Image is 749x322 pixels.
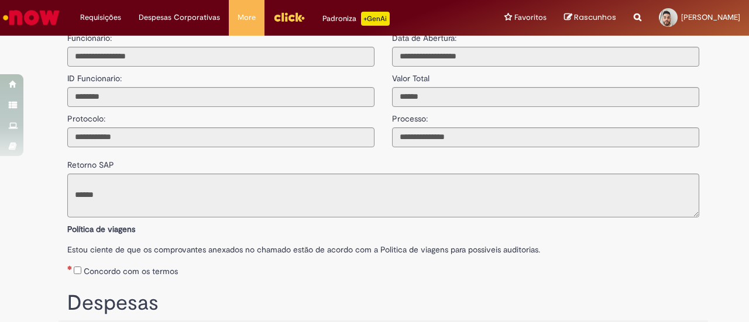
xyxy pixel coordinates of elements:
[392,32,456,44] label: Data de Abertura:
[67,238,699,255] label: Estou ciente de que os comprovantes anexados no chamado estão de acordo com a Politica de viagens...
[273,8,305,26] img: click_logo_yellow_360x200.png
[67,292,699,315] h1: Despesas
[67,153,114,171] label: Retorno SAP
[361,12,390,26] p: +GenAi
[67,32,112,44] label: Funcionario:
[514,12,547,23] span: Favoritos
[67,67,122,84] label: ID Funcionario:
[392,107,428,124] label: Processo:
[392,67,430,84] label: Valor Total
[84,265,178,277] label: Concordo com os termos
[322,12,390,26] div: Padroniza
[67,107,105,124] label: Protocolo:
[564,12,616,23] a: Rascunhos
[67,224,135,234] b: Política de viagens
[574,12,616,23] span: Rascunhos
[80,12,121,23] span: Requisições
[1,6,61,29] img: ServiceNow
[238,12,256,23] span: More
[139,12,220,23] span: Despesas Corporativas
[681,12,740,22] span: [PERSON_NAME]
